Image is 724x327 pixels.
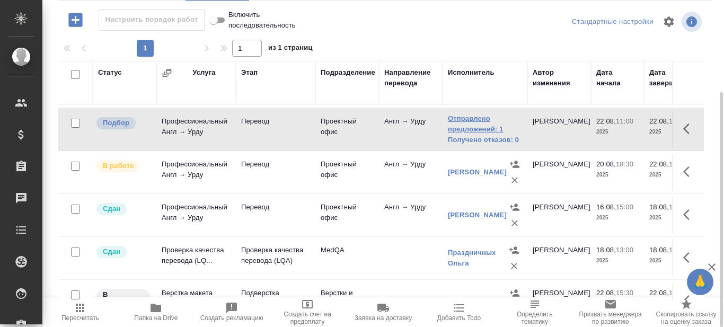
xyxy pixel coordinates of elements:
[228,10,296,31] span: Включить последовательность
[276,311,339,325] span: Создать счет на предоплату
[42,297,118,327] button: Пересчитать
[596,67,639,89] div: Дата начала
[156,111,236,148] td: Профессиональный Англ → Урду
[649,246,669,254] p: 18.08,
[241,116,310,127] p: Перевод
[379,111,443,148] td: Англ → Урду
[669,246,686,254] p: 14:00
[669,117,686,125] p: 15:00
[649,170,692,180] p: 2025
[572,297,648,327] button: Призвать менеджера по развитию
[527,197,591,234] td: [PERSON_NAME]
[596,170,639,180] p: 2025
[656,9,682,34] span: Настроить таблицу
[270,297,346,327] button: Создать счет на предоплату
[315,154,379,191] td: Проектный офис
[649,127,692,137] p: 2025
[507,285,523,301] button: Назначить
[649,289,669,297] p: 22.08,
[98,67,122,78] div: Статус
[569,14,656,30] div: split button
[103,289,144,311] p: В ожидании
[507,215,523,231] button: Удалить
[527,282,591,320] td: [PERSON_NAME]
[507,156,523,172] button: Назначить
[103,161,134,171] p: В работе
[448,297,507,305] a: [PERSON_NAME]
[448,113,522,135] a: Отправлено предложений: 1
[384,67,437,89] div: Направление перевода
[156,282,236,320] td: Верстка макета средней сложнос...
[156,154,236,191] td: Профессиональный Англ → Урду
[315,197,379,234] td: Проектный офис
[95,202,151,216] div: Менеджер проверил работу исполнителя, передает ее на следующий этап
[95,116,151,130] div: Можно подбирать исполнителей
[200,314,263,322] span: Создать рекламацию
[241,159,310,170] p: Перевод
[103,246,120,257] p: Сдан
[669,160,686,168] p: 14:30
[315,240,379,277] td: MedQA
[241,288,310,298] p: Подверстка
[533,67,586,89] div: Автор изменения
[241,202,310,213] p: Перевод
[616,160,633,168] p: 18:30
[448,211,507,219] a: [PERSON_NAME]
[596,203,616,211] p: 16.08,
[691,271,709,293] span: 🙏
[346,297,421,327] button: Заявка на доставку
[103,204,120,214] p: Сдан
[95,159,151,173] div: Исполнитель выполняет работу
[682,12,704,32] span: Посмотреть информацию
[448,67,495,78] div: Исполнитель
[162,68,172,78] button: Сгруппировать
[677,159,702,184] button: Здесь прячутся важные кнопки
[268,41,313,57] span: из 1 страниц
[649,203,669,211] p: 18.08,
[616,246,633,254] p: 13:00
[241,67,258,78] div: Этап
[503,311,566,325] span: Определить тематику
[61,9,90,31] button: Добавить работу
[192,67,215,78] div: Услуга
[61,314,99,322] span: Пересчитать
[134,314,178,322] span: Папка на Drive
[648,297,724,327] button: Скопировать ссылку на оценку заказа
[156,240,236,277] td: Проверка качества перевода (LQ...
[355,314,412,322] span: Заявка на доставку
[616,117,633,125] p: 11:00
[507,199,523,215] button: Назначить
[315,111,379,148] td: Проектный офис
[379,154,443,191] td: Англ → Урду
[448,135,522,145] a: Получено отказов: 0
[156,197,236,234] td: Профессиональный Англ → Урду
[497,297,572,327] button: Определить тематику
[506,258,522,274] button: Удалить
[677,116,702,142] button: Здесь прячутся важные кнопки
[596,289,616,297] p: 22.08,
[596,213,639,223] p: 2025
[687,269,713,295] button: 🙏
[596,127,639,137] p: 2025
[677,202,702,227] button: Здесь прячутся важные кнопки
[437,314,481,322] span: Добавить Todo
[649,255,692,266] p: 2025
[379,197,443,234] td: Англ → Урду
[321,67,375,78] div: Подразделение
[649,117,669,125] p: 22.08,
[421,297,497,327] button: Добавить Todo
[616,203,633,211] p: 15:00
[655,311,718,325] span: Скопировать ссылку на оценку заказа
[95,245,151,259] div: Менеджер проверил работу исполнителя, передает ее на следующий этап
[527,111,591,148] td: [PERSON_NAME]
[677,245,702,270] button: Здесь прячутся важные кнопки
[527,240,591,277] td: [PERSON_NAME]
[448,168,507,176] a: [PERSON_NAME]
[669,289,686,297] p: 18:00
[579,311,642,325] span: Призвать менеджера по развитию
[103,118,129,128] p: Подбор
[95,288,151,313] div: Исполнитель назначен, приступать к работе пока рано
[527,154,591,191] td: [PERSON_NAME]
[649,160,669,168] p: 22.08,
[596,246,616,254] p: 18.08,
